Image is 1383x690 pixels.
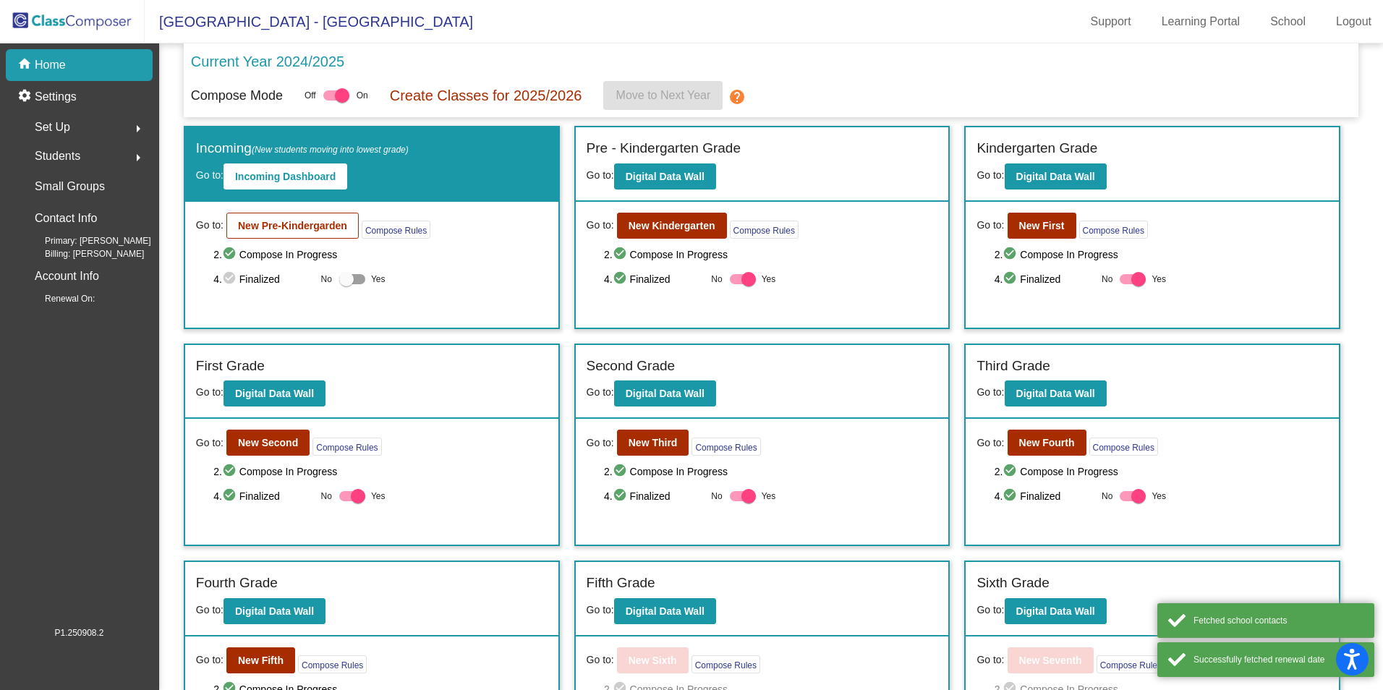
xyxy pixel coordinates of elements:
p: Account Info [35,266,99,286]
a: Learning Portal [1150,10,1252,33]
button: New First [1008,213,1076,239]
span: Primary: [PERSON_NAME] [22,234,151,247]
div: Successfully fetched renewal date [1193,653,1363,666]
label: Third Grade [976,356,1050,377]
span: 2. Compose In Progress [604,463,937,480]
span: Go to: [587,218,614,233]
button: New Seventh [1008,647,1094,673]
mat-icon: check_circle [613,246,630,263]
span: 4. Finalized [604,487,704,505]
button: Move to Next Year [603,81,723,110]
span: No [321,273,332,286]
span: Yes [1152,487,1166,505]
button: Digital Data Wall [224,598,325,624]
mat-icon: check_circle [1003,271,1020,288]
span: (New students moving into lowest grade) [252,145,409,155]
mat-icon: check_circle [222,487,239,505]
mat-icon: check_circle [222,271,239,288]
span: Go to: [196,604,224,616]
b: Digital Data Wall [235,388,314,399]
span: Yes [762,487,776,505]
label: Pre - Kindergarten Grade [587,138,741,159]
b: New First [1019,220,1065,231]
b: New Third [629,437,678,448]
div: Fetched school contacts [1193,614,1363,627]
span: Go to: [976,169,1004,181]
span: Go to: [587,652,614,668]
label: Kindergarten Grade [976,138,1097,159]
b: New Seventh [1019,655,1082,666]
b: New Second [238,437,298,448]
mat-icon: check_circle [222,463,239,480]
label: Fourth Grade [196,573,278,594]
span: 4. Finalized [604,271,704,288]
span: No [1102,490,1112,503]
span: Go to: [976,604,1004,616]
button: Digital Data Wall [1005,598,1107,624]
span: Yes [762,271,776,288]
button: Compose Rules [730,221,799,239]
span: 2. Compose In Progress [604,246,937,263]
p: Settings [35,88,77,106]
span: Off [305,89,316,102]
button: Digital Data Wall [614,598,716,624]
span: Go to: [196,169,224,181]
button: Digital Data Wall [614,380,716,406]
span: 4. Finalized [995,487,1094,505]
b: New Fifth [238,655,284,666]
mat-icon: home [17,56,35,74]
b: Incoming Dashboard [235,171,336,182]
b: New Kindergarten [629,220,715,231]
span: 4. Finalized [213,271,313,288]
p: Current Year 2024/2025 [191,51,344,72]
p: Home [35,56,66,74]
button: New Sixth [617,647,689,673]
button: Compose Rules [312,438,381,456]
span: No [711,490,722,503]
span: No [711,273,722,286]
button: New Pre-Kindergarden [226,213,359,239]
span: Yes [371,487,386,505]
p: Create Classes for 2025/2026 [390,85,582,106]
span: Go to: [587,386,614,398]
p: Contact Info [35,208,97,229]
label: Second Grade [587,356,676,377]
span: Move to Next Year [616,89,711,101]
button: Incoming Dashboard [224,163,347,189]
span: Go to: [196,218,224,233]
span: Go to: [976,435,1004,451]
button: Digital Data Wall [1005,380,1107,406]
span: 2. Compose In Progress [213,246,547,263]
span: Go to: [196,435,224,451]
button: Compose Rules [1097,655,1165,673]
mat-icon: help [728,88,746,106]
b: Digital Data Wall [235,605,314,617]
span: 2. Compose In Progress [995,463,1328,480]
button: New Third [617,430,689,456]
span: Students [35,146,80,166]
span: Go to: [976,652,1004,668]
span: Billing: [PERSON_NAME] [22,247,144,260]
a: Logout [1324,10,1383,33]
a: School [1259,10,1317,33]
span: Go to: [976,218,1004,233]
span: Renewal On: [22,292,95,305]
span: On [357,89,368,102]
a: Support [1079,10,1143,33]
p: Compose Mode [191,86,283,106]
label: First Grade [196,356,265,377]
span: Go to: [587,604,614,616]
b: Digital Data Wall [1016,388,1095,399]
mat-icon: check_circle [1003,487,1020,505]
b: New Pre-Kindergarden [238,220,347,231]
b: New Sixth [629,655,677,666]
button: Compose Rules [691,438,760,456]
button: New Second [226,430,310,456]
mat-icon: check_circle [222,246,239,263]
button: New Fifth [226,647,295,673]
button: Digital Data Wall [614,163,716,189]
b: New Fourth [1019,437,1075,448]
span: Go to: [196,652,224,668]
span: Yes [1152,271,1166,288]
span: Go to: [196,386,224,398]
